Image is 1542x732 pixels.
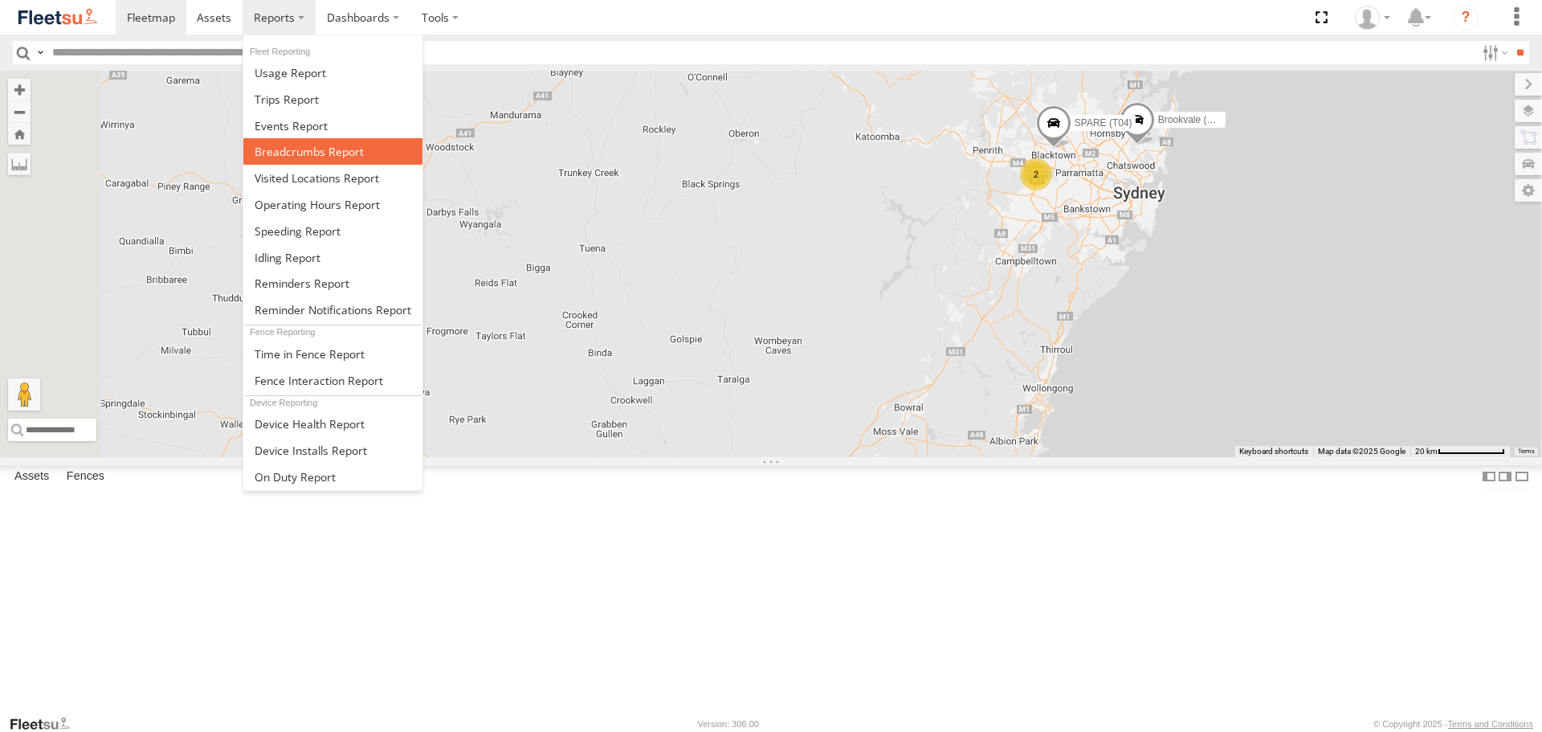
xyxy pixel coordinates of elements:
a: Trips Report [243,86,422,112]
button: Zoom Home [8,123,31,145]
label: Map Settings [1515,179,1542,202]
label: Search Query [34,41,47,64]
button: Keyboard shortcuts [1239,446,1308,457]
a: Terms (opens in new tab) [1518,448,1535,454]
a: Reminders Report [243,270,422,296]
a: Terms and Conditions [1448,719,1533,729]
label: Hide Summary Table [1514,465,1530,489]
a: Time in Fences Report [243,341,422,367]
label: Dock Summary Table to the Right [1497,465,1513,489]
label: Dock Summary Table to the Left [1481,465,1497,489]
button: Zoom in [8,79,31,100]
label: Fences [59,466,112,489]
div: Version: 306.00 [698,719,759,729]
a: Visited Locations Report [243,165,422,191]
button: Drag Pegman onto the map to open Street View [8,378,40,411]
label: Measure [8,153,31,175]
span: 20 km [1415,447,1438,456]
i: ? [1453,5,1479,31]
a: Visit our Website [9,716,83,732]
button: Zoom out [8,100,31,123]
a: Device Health Report [243,411,422,437]
span: SPARE (T04) [1075,117,1132,129]
label: Assets [6,466,57,489]
div: Michael Bevan [1349,6,1396,30]
span: Brookvale (T10 - [PERSON_NAME]) [1158,114,1315,125]
img: fleetsu-logo-horizontal.svg [16,6,100,28]
div: 2 [1020,158,1052,190]
label: Search Filter Options [1476,41,1511,64]
button: Map scale: 20 km per 80 pixels [1410,446,1510,457]
a: Fleet Speed Report [243,218,422,244]
a: Device Installs Report [243,437,422,464]
a: Fence Interaction Report [243,367,422,394]
a: Breadcrumbs Report [243,138,422,165]
span: Map data ©2025 Google [1318,447,1405,456]
a: Full Events Report [243,112,422,139]
a: Usage Report [243,59,422,86]
div: © Copyright 2025 - [1373,719,1533,729]
a: Service Reminder Notifications Report [243,296,422,323]
a: Asset Operating Hours Report [243,191,422,218]
a: Idling Report [243,244,422,271]
a: On Duty Report [243,464,422,490]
